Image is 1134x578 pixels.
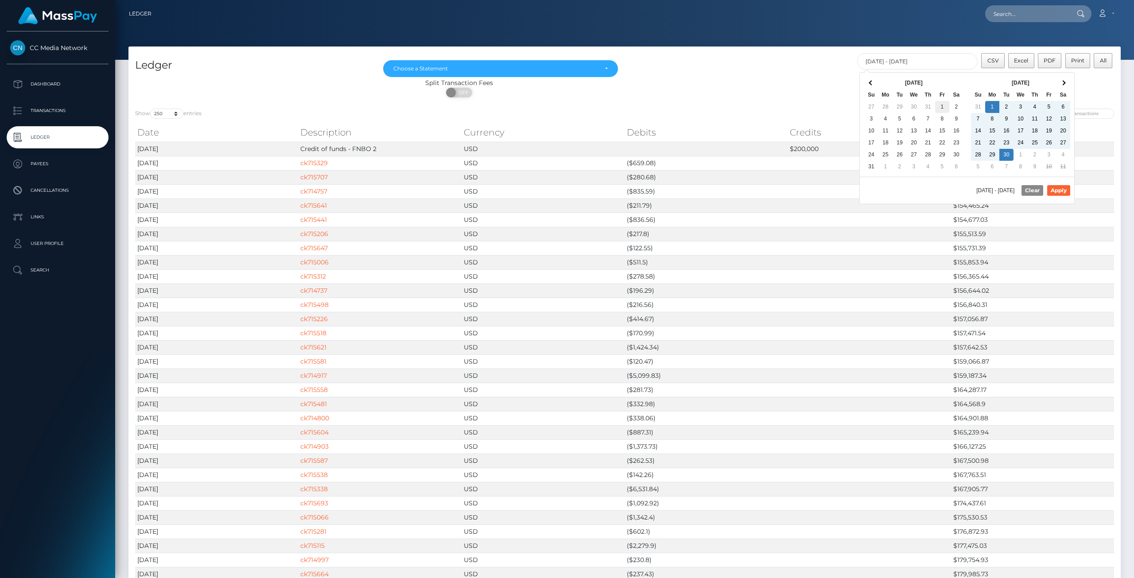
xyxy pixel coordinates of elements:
[625,482,788,496] td: ($6,531.84)
[1042,89,1056,101] th: Fr
[1047,185,1070,196] button: Apply
[462,553,625,567] td: USD
[1014,137,1028,149] td: 24
[935,101,949,113] td: 1
[1056,125,1070,137] td: 20
[999,125,1014,137] td: 16
[300,287,327,295] a: ck714737
[949,149,963,161] td: 30
[1042,113,1056,125] td: 12
[7,153,109,175] a: Payees
[135,58,370,73] h4: Ledger
[1056,137,1070,149] td: 27
[7,179,109,202] a: Cancellations
[135,496,298,510] td: [DATE]
[788,142,951,156] td: $200,000
[971,125,985,137] td: 14
[893,89,907,101] th: Tu
[300,329,326,337] a: ck715518
[1028,101,1042,113] td: 4
[987,57,999,64] span: CSV
[625,468,788,482] td: ($142.26)
[300,301,329,309] a: ck715498
[300,372,327,380] a: ck714917
[864,101,878,113] td: 27
[1028,125,1042,137] td: 18
[462,468,625,482] td: USD
[788,124,951,141] th: Credits
[907,101,921,113] td: 30
[625,269,788,283] td: ($278.58)
[10,157,105,171] p: Payees
[1071,57,1084,64] span: Print
[393,65,598,72] div: Choose a Statement
[383,60,618,77] button: Choose a Statement
[625,227,788,241] td: ($217.8)
[893,113,907,125] td: 5
[300,258,329,266] a: ck715006
[462,425,625,439] td: USD
[625,156,788,170] td: ($659.08)
[951,269,1114,283] td: $156,365.44
[135,255,298,269] td: [DATE]
[300,343,326,351] a: ck715621
[135,411,298,425] td: [DATE]
[462,298,625,312] td: USD
[7,206,109,228] a: Links
[135,170,298,184] td: [DATE]
[300,471,328,479] a: ck715538
[462,156,625,170] td: USD
[951,524,1114,539] td: $176,872.93
[951,425,1114,439] td: $165,239.94
[135,198,298,213] td: [DATE]
[878,77,949,89] th: [DATE]
[462,383,625,397] td: USD
[907,89,921,101] th: We
[878,161,893,173] td: 1
[951,553,1114,567] td: $179,754.93
[921,149,935,161] td: 28
[935,89,949,101] th: Fr
[625,369,788,383] td: ($5,099.83)
[300,457,328,465] a: ck715587
[625,255,788,269] td: ($511.5)
[1100,57,1107,64] span: All
[999,137,1014,149] td: 23
[625,397,788,411] td: ($332.98)
[985,101,999,113] td: 1
[1014,113,1028,125] td: 10
[981,53,1005,68] button: CSV
[951,312,1114,326] td: $157,056.87
[300,499,328,507] a: ck715693
[951,383,1114,397] td: $164,287.17
[949,137,963,149] td: 23
[1014,101,1028,113] td: 3
[300,513,329,521] a: ck715066
[1056,89,1070,101] th: Sa
[921,89,935,101] th: Th
[10,40,25,55] img: CC Media Network
[985,77,1056,89] th: [DATE]
[951,227,1114,241] td: $155,513.59
[625,124,788,141] th: Debits
[1028,161,1042,173] td: 9
[462,369,625,383] td: USD
[893,137,907,149] td: 19
[7,259,109,281] a: Search
[10,264,105,277] p: Search
[625,312,788,326] td: ($414.67)
[625,524,788,539] td: ($602.1)
[907,137,921,149] td: 20
[951,298,1114,312] td: $156,840.31
[985,89,999,101] th: Mo
[10,210,105,224] p: Links
[462,510,625,524] td: USD
[951,468,1114,482] td: $167,763.51
[462,227,625,241] td: USD
[1021,185,1043,196] button: Clear
[135,454,298,468] td: [DATE]
[951,496,1114,510] td: $174,437.61
[1038,53,1062,68] button: PDF
[625,340,788,354] td: ($1,424.34)
[951,482,1114,496] td: $167,905.77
